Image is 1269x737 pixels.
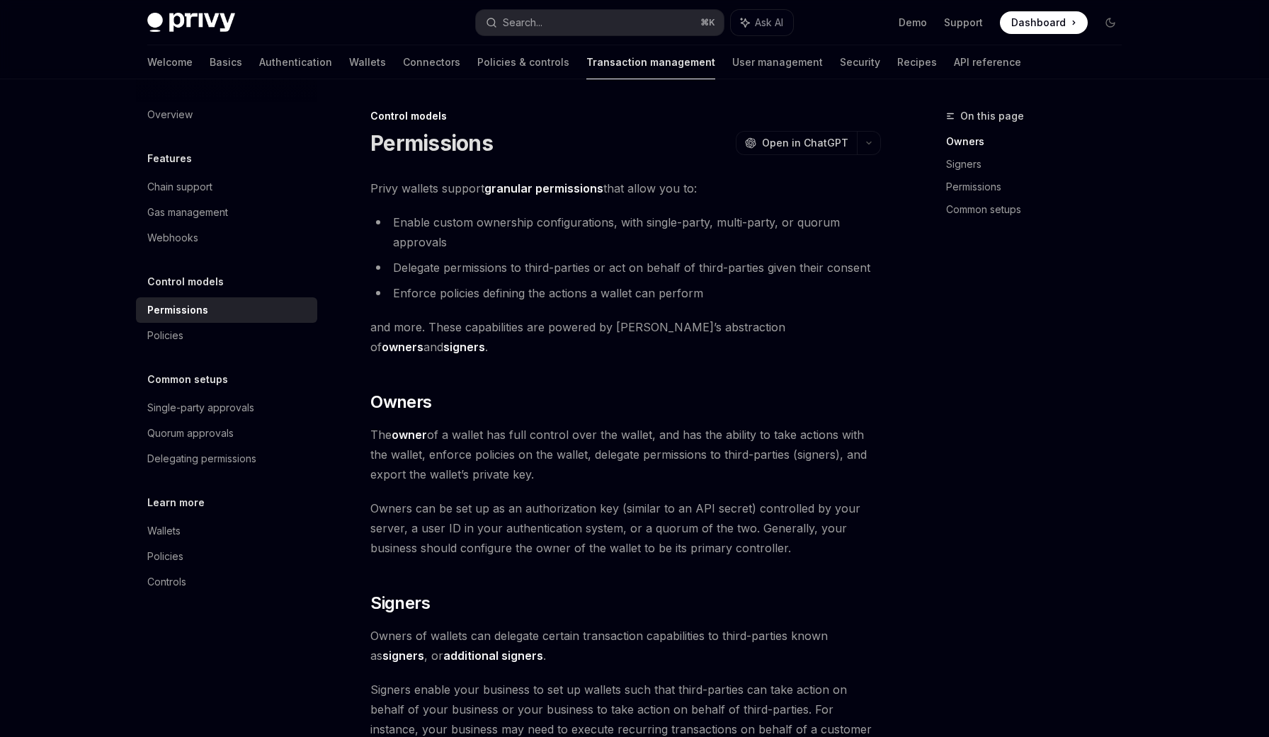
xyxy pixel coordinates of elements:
[147,178,212,195] div: Chain support
[147,302,208,319] div: Permissions
[944,16,983,30] a: Support
[147,494,205,511] h5: Learn more
[147,425,234,442] div: Quorum approvals
[443,340,485,354] strong: signers
[136,518,317,544] a: Wallets
[443,649,543,663] strong: additional signers
[370,317,881,357] span: and more. These capabilities are powered by [PERSON_NAME]’s abstraction of and .
[370,592,430,615] span: Signers
[370,626,881,665] span: Owners of wallets can delegate certain transaction capabilities to third-parties known as , or .
[370,391,431,413] span: Owners
[1000,11,1088,34] a: Dashboard
[897,45,937,79] a: Recipes
[946,130,1133,153] a: Owners
[899,16,927,30] a: Demo
[946,153,1133,176] a: Signers
[147,573,186,590] div: Controls
[370,283,881,303] li: Enforce policies defining the actions a wallet can perform
[147,450,256,467] div: Delegating permissions
[147,548,183,565] div: Policies
[1099,11,1122,34] button: Toggle dark mode
[136,102,317,127] a: Overview
[954,45,1021,79] a: API reference
[136,544,317,569] a: Policies
[382,649,424,663] a: signers
[476,10,724,35] button: Search...⌘K
[960,108,1024,125] span: On this page
[946,198,1133,221] a: Common setups
[370,498,881,558] span: Owners can be set up as an authorization key (similar to an API secret) controlled by your server...
[392,428,427,442] a: owner
[503,14,542,31] div: Search...
[147,229,198,246] div: Webhooks
[136,395,317,421] a: Single-party approvals
[370,212,881,252] li: Enable custom ownership configurations, with single-party, multi-party, or quorum approvals
[136,225,317,251] a: Webhooks
[382,649,424,663] strong: signers
[147,150,192,167] h5: Features
[136,297,317,323] a: Permissions
[755,16,783,30] span: Ask AI
[147,327,183,344] div: Policies
[147,13,235,33] img: dark logo
[147,273,224,290] h5: Control models
[147,399,254,416] div: Single-party approvals
[370,109,881,123] div: Control models
[147,106,193,123] div: Overview
[736,131,857,155] button: Open in ChatGPT
[370,130,493,156] h1: Permissions
[136,323,317,348] a: Policies
[136,200,317,225] a: Gas management
[762,136,848,150] span: Open in ChatGPT
[349,45,386,79] a: Wallets
[586,45,715,79] a: Transaction management
[700,17,715,28] span: ⌘ K
[1011,16,1066,30] span: Dashboard
[946,176,1133,198] a: Permissions
[403,45,460,79] a: Connectors
[210,45,242,79] a: Basics
[370,258,881,278] li: Delegate permissions to third-parties or act on behalf of third-parties given their consent
[731,10,793,35] button: Ask AI
[259,45,332,79] a: Authentication
[392,428,427,442] strong: owner
[840,45,880,79] a: Security
[147,522,181,539] div: Wallets
[136,421,317,446] a: Quorum approvals
[484,181,603,195] strong: granular permissions
[147,45,193,79] a: Welcome
[147,204,228,221] div: Gas management
[136,569,317,595] a: Controls
[136,174,317,200] a: Chain support
[477,45,569,79] a: Policies & controls
[370,425,881,484] span: The of a wallet has full control over the wallet, and has the ability to take actions with the wa...
[732,45,823,79] a: User management
[147,371,228,388] h5: Common setups
[136,446,317,472] a: Delegating permissions
[370,178,881,198] span: Privy wallets support that allow you to:
[382,340,423,354] strong: owners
